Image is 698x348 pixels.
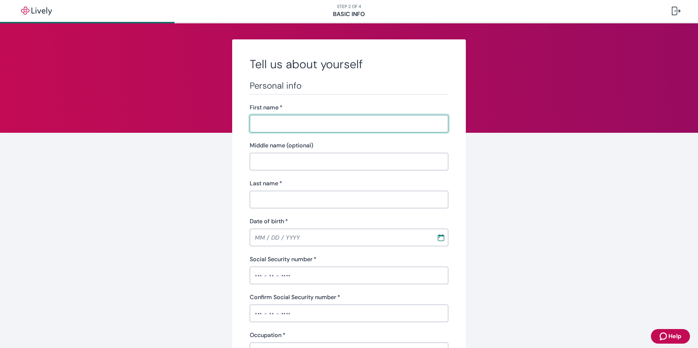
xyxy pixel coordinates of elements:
[660,332,668,341] svg: Zendesk support icon
[250,217,288,226] label: Date of birth
[250,179,282,188] label: Last name
[437,234,445,241] svg: Calendar
[16,7,57,15] img: Lively
[250,57,448,71] h2: Tell us about yourself
[250,306,448,321] input: ••• - •• - ••••
[666,2,686,20] button: Log out
[250,331,285,340] label: Occupation
[250,230,432,245] input: MM / DD / YYYY
[250,141,313,150] label: Middle name (optional)
[250,80,448,91] h3: Personal info
[250,268,448,283] input: ••• - •• - ••••
[250,103,283,112] label: First name
[651,329,690,344] button: Zendesk support iconHelp
[250,293,340,302] label: Confirm Social Security number
[434,231,448,244] button: Choose date
[668,332,681,341] span: Help
[250,255,317,264] label: Social Security number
